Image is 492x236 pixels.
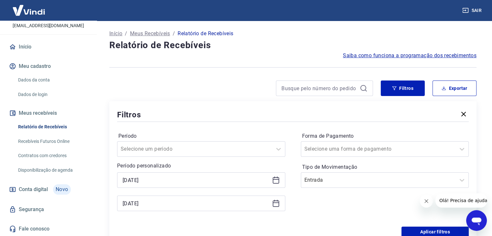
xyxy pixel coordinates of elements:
[16,164,89,177] a: Disponibilização de agenda
[16,88,89,101] a: Dados de login
[117,110,141,120] h5: Filtros
[16,135,89,148] a: Recebíveis Futuros Online
[8,106,89,120] button: Meus recebíveis
[8,59,89,73] button: Meu cadastro
[178,30,233,38] p: Relatório de Recebíveis
[53,184,71,195] span: Novo
[109,30,122,38] a: Início
[302,163,468,171] label: Tipo de Movimentação
[117,162,285,170] p: Período personalizado
[8,0,50,20] img: Vindi
[173,30,175,38] p: /
[381,80,425,96] button: Filtros
[302,132,468,140] label: Forma de Pagamento
[461,5,484,16] button: Sair
[130,30,170,38] a: Meus Recebíveis
[118,132,284,140] label: Período
[123,198,269,208] input: Data final
[16,73,89,87] a: Dados da conta
[4,5,54,10] span: Olá! Precisa de ajuda?
[125,30,127,38] p: /
[8,222,89,236] a: Fale conosco
[123,175,269,185] input: Data inicial
[109,39,476,52] h4: Relatório de Recebíveis
[432,80,476,96] button: Exportar
[8,202,89,217] a: Segurança
[8,182,89,197] a: Conta digitalNovo
[435,193,487,208] iframe: Mensagem da empresa
[16,120,89,134] a: Relatório de Recebíveis
[16,149,89,162] a: Contratos com credores
[420,195,433,208] iframe: Fechar mensagem
[8,40,89,54] a: Início
[19,185,48,194] span: Conta digital
[343,52,476,59] a: Saiba como funciona a programação dos recebimentos
[281,83,357,93] input: Busque pelo número do pedido
[466,210,487,231] iframe: Botão para abrir a janela de mensagens
[13,22,84,29] p: [EMAIL_ADDRESS][DOMAIN_NAME]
